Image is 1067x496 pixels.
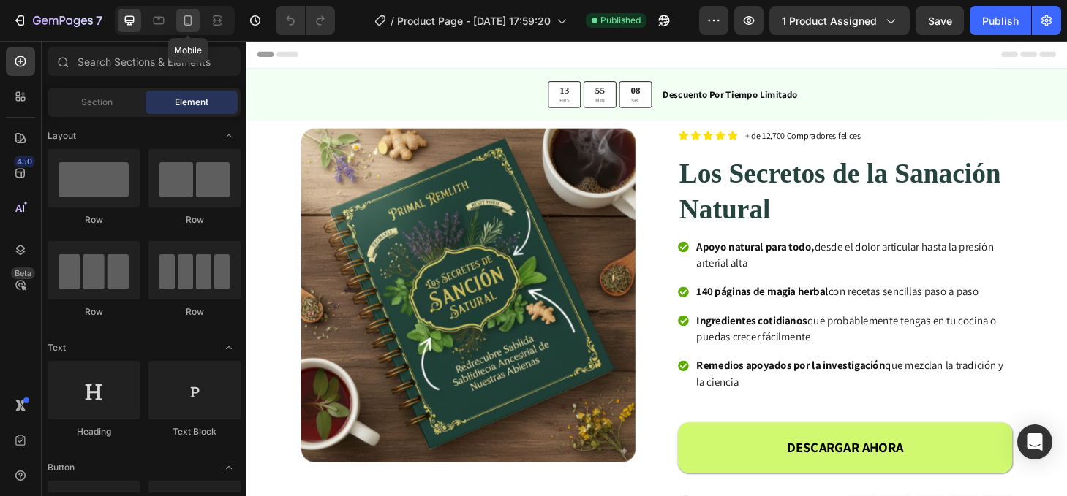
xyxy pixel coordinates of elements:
[578,426,703,445] div: DESCARGAR AHORA
[481,213,608,228] strong: Apoyo natural para todo,
[148,213,241,226] div: Row
[1017,424,1052,459] div: Open Intercom Messenger
[48,213,140,226] div: Row
[14,156,35,167] div: 450
[461,122,819,201] h1: Los Secretos de la Sanación Natural
[481,212,817,247] p: desde el dolor articular hasta la presión arterial alta
[217,124,241,148] span: Toggle open
[916,6,964,35] button: Save
[11,267,35,279] div: Beta
[928,15,952,27] span: Save
[445,50,876,65] p: Descuento Por Tiempo Limitado
[461,408,819,462] button: DESCARGAR AHORA
[48,425,140,438] div: Heading
[481,340,683,355] strong: Remedios apoyados por la investigación
[246,41,1067,496] iframe: Design area
[481,260,817,278] p: con recetas sencillas paso a paso
[481,291,600,307] strong: Ingredientes cotidianos
[769,6,910,35] button: 1 product assigned
[481,261,622,276] strong: 140 páginas de magia herbal
[217,336,241,359] span: Toggle open
[48,305,140,318] div: Row
[373,60,383,67] p: MIN
[335,60,345,67] p: HRS
[81,96,113,109] span: Section
[48,341,66,354] span: Text
[481,339,817,374] p: que mezclan la tradición y la ciencia
[411,60,421,67] p: SEC
[397,13,551,28] span: Product Page - [DATE] 17:59:20
[600,14,641,27] span: Published
[48,129,76,142] span: Layout
[533,95,657,110] p: + de 12,700 Compradores felices
[6,6,109,35] button: 7
[411,47,421,60] div: 08
[175,96,208,109] span: Element
[782,13,877,28] span: 1 product assigned
[335,47,345,60] div: 13
[481,291,817,326] p: que probablemente tengas en tu cocina o puedas crecer fácilmente
[148,425,241,438] div: Text Block
[391,13,394,28] span: /
[276,6,335,35] div: Undo/Redo
[970,6,1031,35] button: Publish
[48,47,241,76] input: Search Sections & Elements
[982,13,1019,28] div: Publish
[96,12,102,29] p: 7
[373,47,383,60] div: 55
[48,461,75,474] span: Button
[217,456,241,479] span: Toggle open
[148,305,241,318] div: Row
